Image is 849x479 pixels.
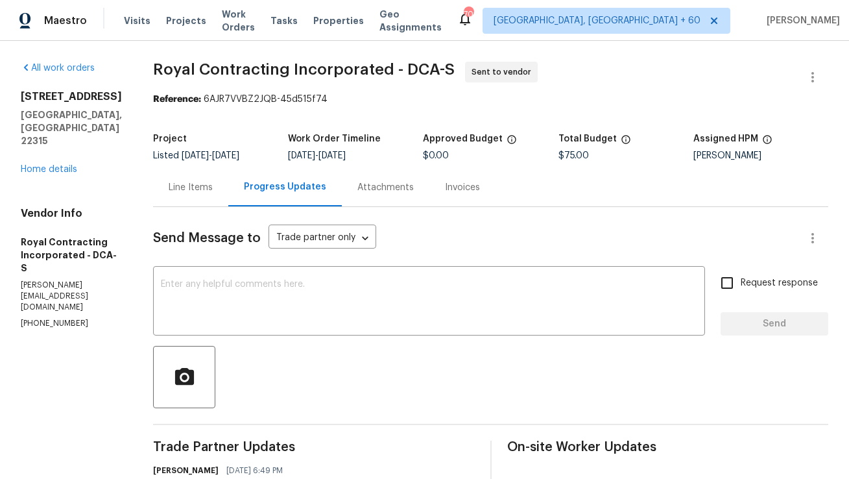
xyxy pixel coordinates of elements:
[226,464,283,477] span: [DATE] 6:49 PM
[379,8,442,34] span: Geo Assignments
[153,441,475,454] span: Trade Partner Updates
[494,14,700,27] span: [GEOGRAPHIC_DATA], [GEOGRAPHIC_DATA] + 60
[741,276,818,290] span: Request response
[621,134,631,151] span: The total cost of line items that have been proposed by Opendoor. This sum includes line items th...
[21,236,122,275] h5: Royal Contracting Incorporated - DCA-S
[761,14,840,27] span: [PERSON_NAME]
[153,464,219,477] h6: [PERSON_NAME]
[288,151,315,160] span: [DATE]
[21,318,122,329] p: [PHONE_NUMBER]
[507,134,517,151] span: The total cost of line items that have been approved by both Opendoor and the Trade Partner. This...
[693,151,828,160] div: [PERSON_NAME]
[558,151,589,160] span: $75.00
[124,14,150,27] span: Visits
[212,151,239,160] span: [DATE]
[357,181,414,194] div: Attachments
[762,134,772,151] span: The hpm assigned to this work order.
[423,151,449,160] span: $0.00
[21,165,77,174] a: Home details
[269,228,376,249] div: Trade partner only
[182,151,239,160] span: -
[153,151,239,160] span: Listed
[423,134,503,143] h5: Approved Budget
[318,151,346,160] span: [DATE]
[445,181,480,194] div: Invoices
[288,134,381,143] h5: Work Order Timeline
[693,134,758,143] h5: Assigned HPM
[464,8,473,21] div: 702
[153,95,201,104] b: Reference:
[507,441,829,454] span: On-site Worker Updates
[21,207,122,220] h4: Vendor Info
[153,93,828,106] div: 6AJR7VVBZ2JQB-45d515f74
[288,151,346,160] span: -
[153,232,261,245] span: Send Message to
[166,14,206,27] span: Projects
[270,16,298,25] span: Tasks
[222,8,255,34] span: Work Orders
[169,181,213,194] div: Line Items
[21,280,122,313] p: [PERSON_NAME][EMAIL_ADDRESS][DOMAIN_NAME]
[558,134,617,143] h5: Total Budget
[44,14,87,27] span: Maestro
[313,14,364,27] span: Properties
[182,151,209,160] span: [DATE]
[21,90,122,103] h2: [STREET_ADDRESS]
[21,64,95,73] a: All work orders
[244,180,326,193] div: Progress Updates
[153,62,455,77] span: Royal Contracting Incorporated - DCA-S
[21,108,122,147] h5: [GEOGRAPHIC_DATA], [GEOGRAPHIC_DATA] 22315
[472,66,536,79] span: Sent to vendor
[153,134,187,143] h5: Project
